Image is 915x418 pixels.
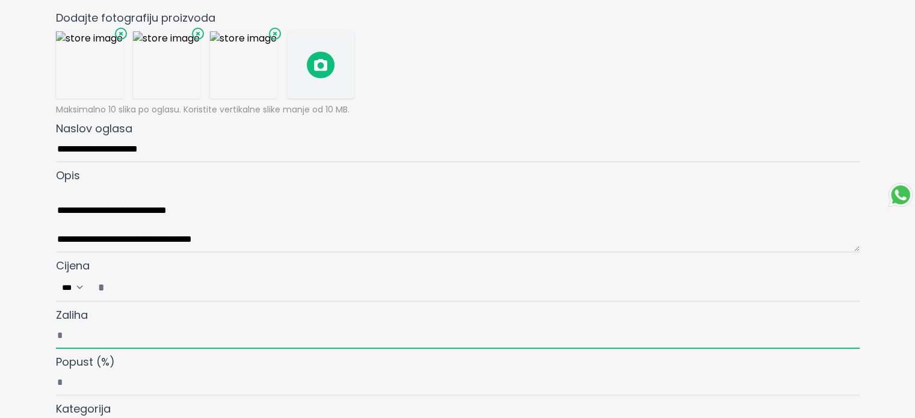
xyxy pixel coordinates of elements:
span: Zaliha [56,307,88,322]
img: store image [210,31,277,99]
span: Dodajte fotografiju proizvoda [56,10,215,25]
input: Cijena [91,274,858,301]
p: Maksimalno 10 slika po oglasu. Koristite vertikalne slike manje od 10 MB. [56,103,860,115]
input: Naslov oglasa [56,137,860,162]
select: Cijena [57,279,91,296]
img: store image [133,31,200,99]
span: Popust (%) [56,354,115,369]
span: Opis [56,168,80,183]
span: Naslov oglasa [56,121,132,136]
span: Kategorija [56,401,111,416]
img: store image [56,31,123,99]
input: Popust (%) [56,370,860,396]
input: Zaliha [56,324,860,349]
span: Cijena [56,258,90,273]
